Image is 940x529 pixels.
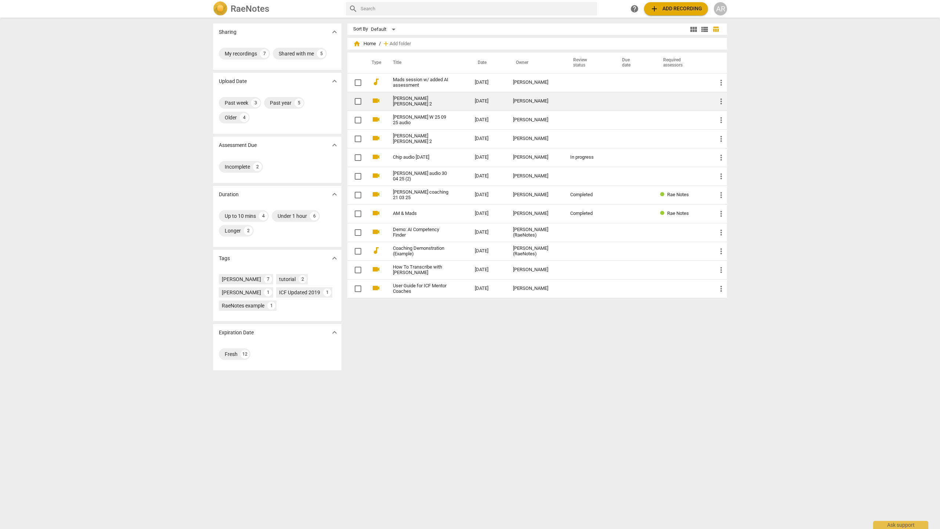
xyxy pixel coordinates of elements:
td: [DATE] [469,167,507,186]
span: videocam [372,284,380,292]
td: [DATE] [469,279,507,298]
span: more_vert [717,116,726,125]
span: videocam [372,227,380,236]
span: videocam [372,190,380,199]
button: AR [714,2,727,15]
div: 4 [259,212,268,220]
th: Title [384,53,469,73]
span: Review status: completed [660,192,667,197]
div: ICF Updated 2019 [279,289,320,296]
p: Assessment Due [219,141,257,149]
th: Owner [507,53,564,73]
div: In progress [570,155,607,160]
button: Upload [644,2,708,15]
span: Rae Notes [667,210,689,216]
td: [DATE] [469,204,507,223]
p: Duration [219,191,239,198]
p: Sharing [219,28,236,36]
td: [DATE] [469,129,507,148]
span: expand_more [330,254,339,263]
div: Shared with me [279,50,314,57]
span: Home [353,40,376,47]
a: [PERSON_NAME] coaching 21 03 25 [393,190,448,201]
div: 3 [251,98,260,107]
div: 7 [260,49,269,58]
button: Show more [329,76,340,87]
p: Upload Date [219,78,247,85]
span: Review status: completed [660,210,667,216]
div: [PERSON_NAME] [513,155,558,160]
div: Under 1 hour [278,212,307,220]
span: more_vert [717,134,726,143]
div: [PERSON_NAME] [513,136,558,141]
div: Ask support [873,521,928,529]
span: more_vert [717,172,726,181]
td: [DATE] [469,186,507,204]
div: [PERSON_NAME] (RaeNotes) [513,227,558,238]
th: Required assessors [654,53,711,73]
div: [PERSON_NAME] [513,286,558,291]
td: [DATE] [469,92,507,111]
div: Completed [570,192,607,198]
span: expand_more [330,77,339,86]
div: Past week [225,99,248,107]
div: Up to 10 mins [225,212,256,220]
span: videocam [372,265,380,274]
span: Add folder [390,41,411,47]
a: LogoRaeNotes [213,1,340,16]
div: [PERSON_NAME] [513,173,558,179]
span: / [379,41,381,47]
span: search [349,4,358,13]
div: 2 [299,275,307,283]
img: Logo [213,1,228,16]
a: AM & Mads [393,211,448,216]
div: My recordings [225,50,257,57]
div: [PERSON_NAME] [513,192,558,198]
div: 2 [244,226,253,235]
p: Expiration Date [219,329,254,337]
span: videocam [372,209,380,217]
div: RaeNotes example [222,302,264,309]
td: [DATE] [469,148,507,167]
div: Sort By [353,26,368,32]
span: table_chart [712,26,719,33]
span: add [382,40,390,47]
td: [DATE] [469,260,507,279]
span: Add recording [650,4,702,13]
div: [PERSON_NAME] [513,98,558,104]
button: Tile view [688,24,699,35]
div: Incomplete [225,163,250,170]
button: Show more [329,327,340,338]
a: User Guide for ICF Mentor Coaches [393,283,448,294]
span: home [353,40,361,47]
span: videocam [372,115,380,124]
span: more_vert [717,284,726,293]
span: expand_more [330,328,339,337]
a: [PERSON_NAME] audio 30 04 25 (2) [393,171,448,182]
span: help [630,4,639,13]
span: more_vert [717,97,726,106]
div: 7 [264,275,272,283]
div: 1 [264,288,272,296]
span: more_vert [717,153,726,162]
span: more_vert [717,209,726,218]
input: Search [361,3,594,15]
div: [PERSON_NAME] [513,211,558,216]
div: [PERSON_NAME] [513,117,558,123]
td: [DATE] [469,242,507,260]
span: view_list [700,25,709,34]
span: audiotrack [372,246,380,255]
div: 6 [310,212,319,220]
span: videocam [372,152,380,161]
div: 5 [317,49,326,58]
button: Show more [329,140,340,151]
a: Demo: AI Competency Finder [393,227,448,238]
h2: RaeNotes [231,4,269,14]
a: Help [628,2,641,15]
a: [PERSON_NAME] W 25 09 25 audio [393,115,448,126]
span: expand_more [330,28,339,36]
div: Default [371,24,398,35]
a: Chip audio [DATE] [393,155,448,160]
span: more_vert [717,247,726,256]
